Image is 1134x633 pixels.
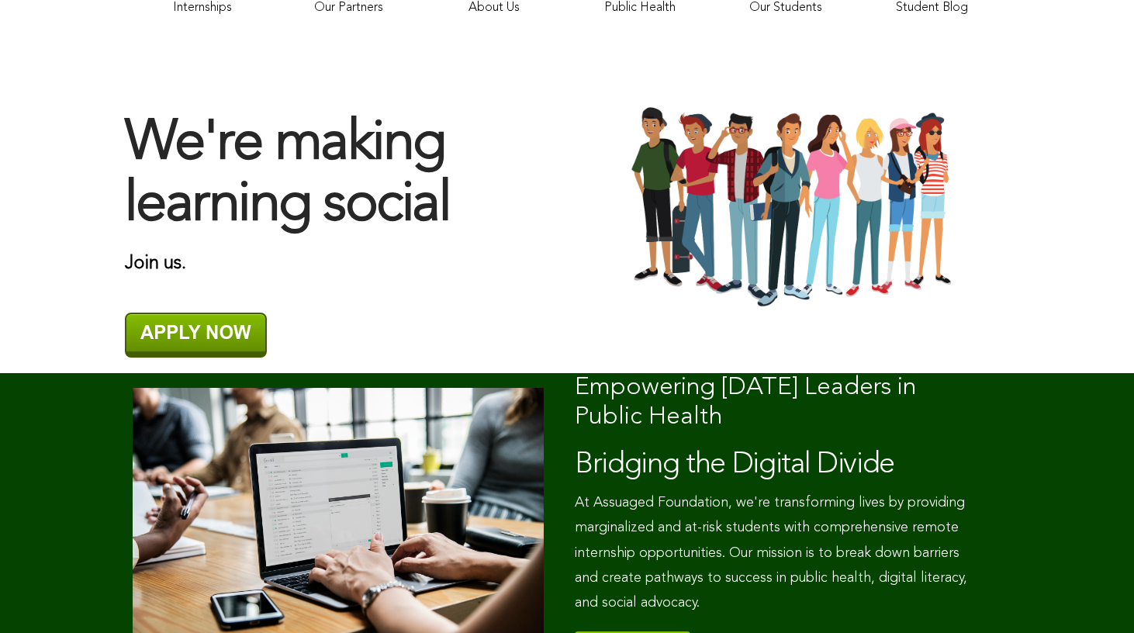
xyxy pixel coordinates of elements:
[125,313,267,358] img: APPLY NOW
[125,114,551,237] h1: We're making learning social
[125,254,186,273] strong: Join us.
[575,448,986,483] h2: Bridging the Digital Divide
[583,105,1009,310] img: Group-Of-Students-Assuaged
[575,373,986,433] div: Empowering [DATE] Leaders in Public Health
[575,490,986,616] p: At Assuaged Foundation, we're transforming lives by providing marginalized and at-risk students w...
[1056,559,1134,633] iframe: Chat Widget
